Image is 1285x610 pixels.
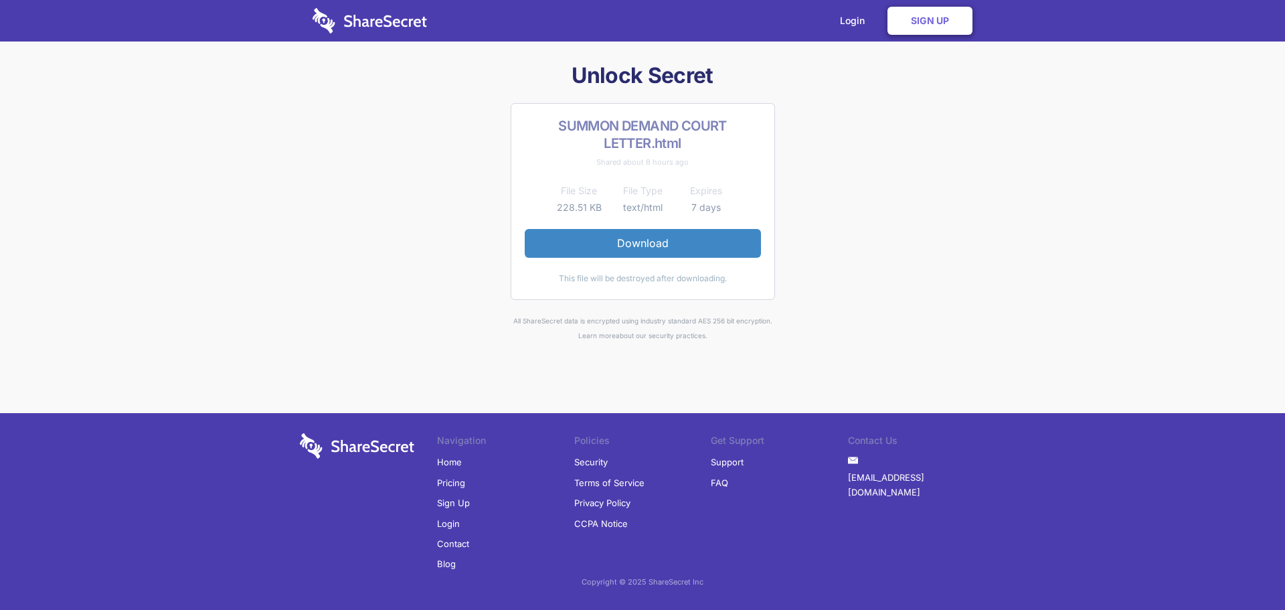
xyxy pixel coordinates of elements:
li: Policies [574,433,711,452]
a: Security [574,452,608,472]
a: Terms of Service [574,473,645,493]
a: Download [525,229,761,257]
h1: Unlock Secret [294,62,991,90]
td: 228.51 KB [547,200,611,216]
td: 7 days [675,200,738,216]
th: Expires [675,183,738,199]
th: File Type [611,183,675,199]
h2: SUMMON DEMAND COURT LETTER.html [525,117,761,152]
a: Contact [437,534,469,554]
div: This file will be destroyed after downloading. [525,271,761,286]
a: Sign Up [437,493,470,513]
a: Pricing [437,473,465,493]
a: Support [711,452,744,472]
img: logo-wordmark-white-trans-d4663122ce5f474addd5e946df7df03e33cb6a1c49d2221995e7729f52c070b2.svg [313,8,427,33]
a: Privacy Policy [574,493,630,513]
a: Login [437,514,460,534]
a: Home [437,452,462,472]
div: All ShareSecret data is encrypted using industry standard AES 256 bit encryption. about our secur... [294,313,991,344]
li: Get Support [711,433,848,452]
img: logo-wordmark-white-trans-d4663122ce5f474addd5e946df7df03e33cb6a1c49d2221995e7729f52c070b2.svg [300,433,414,459]
a: FAQ [711,473,728,493]
a: CCPA Notice [574,514,628,534]
li: Navigation [437,433,574,452]
td: text/html [611,200,675,216]
li: Contact Us [848,433,985,452]
div: Shared about 8 hours ago [525,155,761,169]
a: Blog [437,554,456,574]
th: File Size [547,183,611,199]
a: Learn more [578,331,616,339]
a: Sign Up [887,7,972,35]
a: [EMAIL_ADDRESS][DOMAIN_NAME] [848,467,985,503]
